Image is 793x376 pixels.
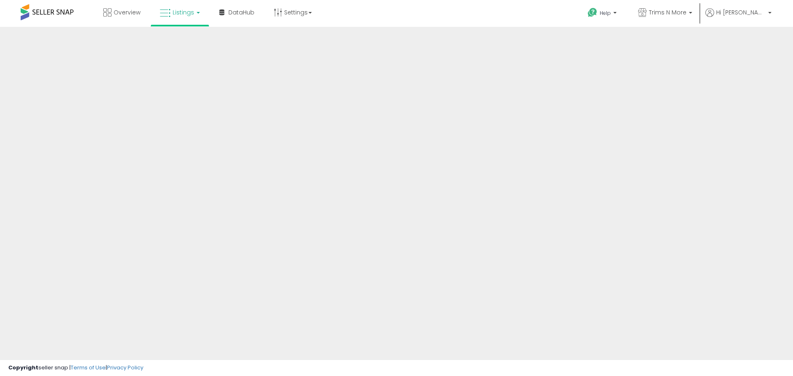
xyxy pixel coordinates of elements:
strong: Copyright [8,364,38,371]
span: Help [600,9,611,17]
i: Get Help [587,7,598,18]
span: Trims N More [649,8,686,17]
div: seller snap | | [8,364,143,372]
span: Overview [114,8,140,17]
a: Privacy Policy [107,364,143,371]
span: Listings [173,8,194,17]
a: Hi [PERSON_NAME] [705,8,772,27]
span: Hi [PERSON_NAME] [716,8,766,17]
span: DataHub [228,8,254,17]
a: Help [581,1,625,27]
a: Terms of Use [71,364,106,371]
